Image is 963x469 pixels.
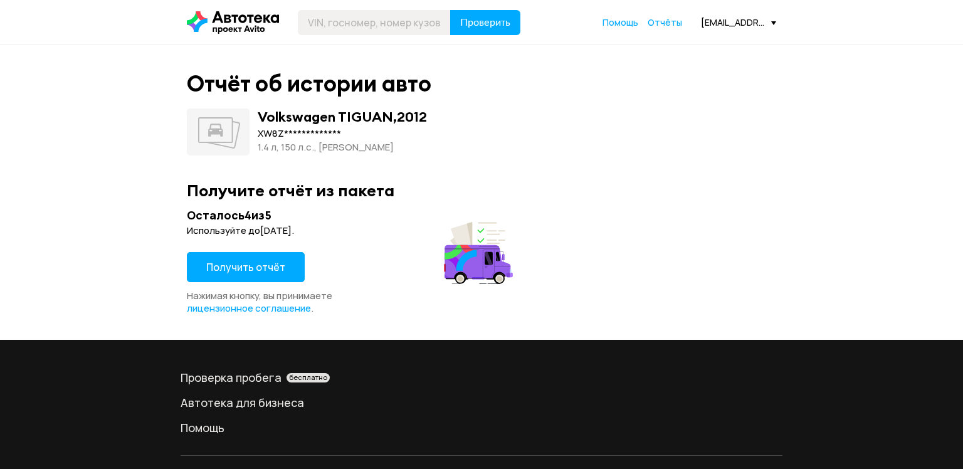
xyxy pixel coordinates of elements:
[187,252,305,282] button: Получить отчёт
[187,224,517,237] div: Используйте до [DATE] .
[187,70,431,97] div: Отчёт об истории авто
[701,16,776,28] div: [EMAIL_ADDRESS][DOMAIN_NAME]
[258,140,427,154] div: 1.4 л, 150 л.c., [PERSON_NAME]
[460,18,510,28] span: Проверить
[187,289,332,315] span: Нажимая кнопку, вы принимаете .
[187,181,776,200] div: Получите отчёт из пакета
[648,16,682,28] span: Отчёты
[450,10,520,35] button: Проверить
[648,16,682,29] a: Отчёты
[181,370,782,385] div: Проверка пробега
[181,420,782,435] a: Помощь
[258,108,427,125] div: Volkswagen TIGUAN , 2012
[289,373,327,382] span: бесплатно
[181,395,782,410] a: Автотека для бизнеса
[298,10,451,35] input: VIN, госномер, номер кузова
[187,302,311,315] a: лицензионное соглашение
[206,260,285,274] span: Получить отчёт
[181,370,782,385] a: Проверка пробегабесплатно
[603,16,638,28] span: Помощь
[603,16,638,29] a: Помощь
[187,208,517,223] div: Осталось 4 из 5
